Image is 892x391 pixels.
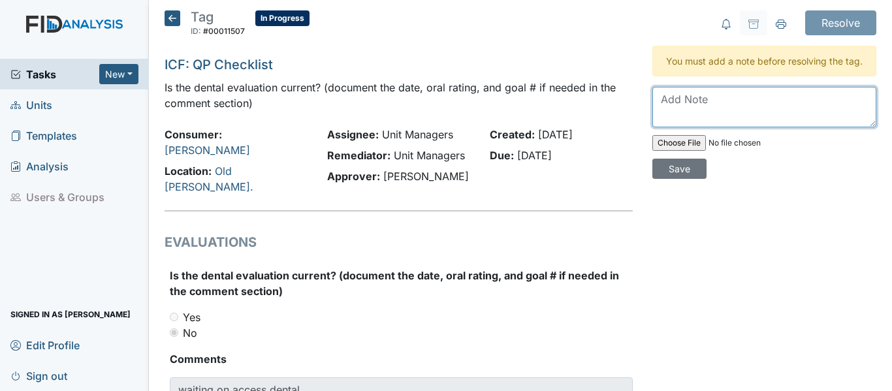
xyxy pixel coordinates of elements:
h1: EVALUATIONS [165,232,633,252]
input: No [170,328,178,337]
span: [PERSON_NAME] [383,170,469,183]
a: ICF: QP Checklist [165,57,273,72]
label: Is the dental evaluation current? (document the date, oral rating, and goal # if needed in the co... [170,268,633,299]
span: Edit Profile [10,335,80,355]
input: Resolve [805,10,876,35]
a: Tasks [10,67,99,82]
span: In Progress [255,10,310,26]
span: [DATE] [538,128,573,141]
label: Yes [183,309,200,325]
div: You must add a note before resolving the tag. [652,46,876,76]
strong: Due: [490,149,514,162]
span: Tag [191,9,214,25]
strong: Assignee: [327,128,379,141]
strong: Approver: [327,170,380,183]
input: Yes [170,313,178,321]
span: Units [10,95,52,115]
strong: Consumer: [165,128,222,141]
label: No [183,325,197,341]
strong: Created: [490,128,535,141]
input: Save [652,159,707,179]
span: Templates [10,125,77,146]
span: Analysis [10,156,69,176]
span: Unit Managers [382,128,453,141]
span: [DATE] [517,149,552,162]
span: Sign out [10,366,67,386]
span: #00011507 [203,26,245,36]
a: [PERSON_NAME] [165,144,250,157]
span: Signed in as [PERSON_NAME] [10,304,131,324]
span: Unit Managers [394,149,465,162]
strong: Location: [165,164,212,178]
p: Is the dental evaluation current? (document the date, oral rating, and goal # if needed in the co... [165,80,633,111]
strong: Remediator: [327,149,390,162]
strong: Comments [170,351,633,367]
button: New [99,64,138,84]
span: ID: [191,26,201,36]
